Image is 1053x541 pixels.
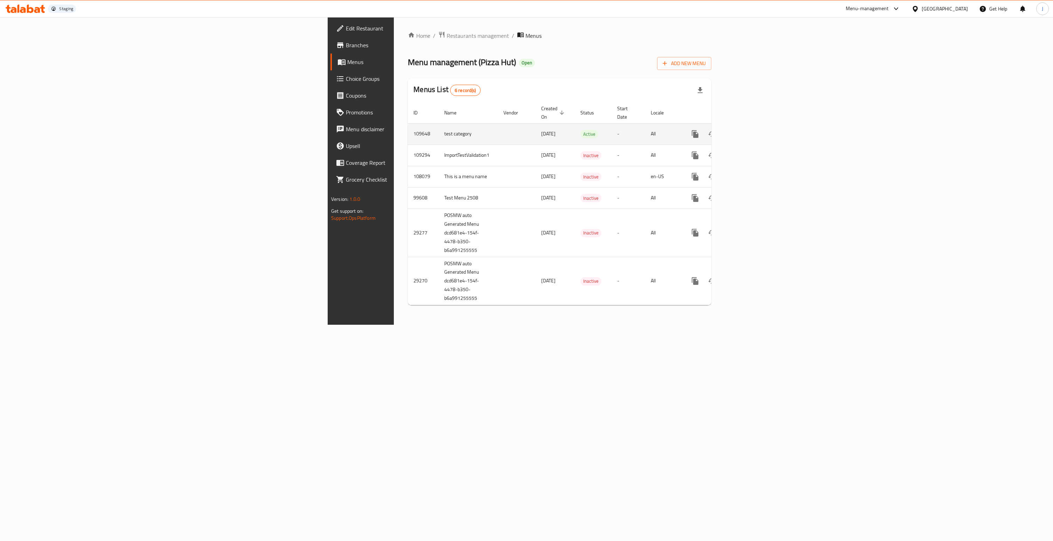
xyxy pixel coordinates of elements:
[330,154,503,171] a: Coverage Report
[331,206,363,216] span: Get support on:
[580,277,601,285] span: Inactive
[346,175,498,184] span: Grocery Checklist
[645,123,681,145] td: All
[687,190,704,206] button: more
[580,152,601,160] span: Inactive
[541,150,556,160] span: [DATE]
[525,31,542,40] span: Menus
[645,187,681,209] td: All
[330,171,503,188] a: Grocery Checklist
[541,276,556,285] span: [DATE]
[612,257,645,305] td: -
[519,60,535,66] span: Open
[541,228,556,237] span: [DATE]
[541,193,556,202] span: [DATE]
[512,31,514,40] li: /
[346,91,498,100] span: Coupons
[541,129,556,138] span: [DATE]
[451,87,480,94] span: 6 record(s)
[580,277,601,286] div: Inactive
[681,102,760,124] th: Actions
[687,273,704,289] button: more
[612,209,645,257] td: -
[692,82,709,99] div: Export file
[346,24,498,33] span: Edit Restaurant
[346,75,498,83] span: Choice Groups
[519,59,535,67] div: Open
[663,59,706,68] span: Add New Menu
[346,159,498,167] span: Coverage Report
[612,123,645,145] td: -
[346,41,498,49] span: Branches
[450,85,481,96] div: Total records count
[612,187,645,209] td: -
[408,102,760,305] table: enhanced table
[413,108,427,117] span: ID
[704,273,720,289] button: Change Status
[687,224,704,241] button: more
[645,145,681,166] td: All
[580,194,601,202] span: Inactive
[408,31,711,40] nav: breadcrumb
[657,57,711,70] button: Add New Menu
[330,138,503,154] a: Upsell
[347,58,498,66] span: Menus
[349,195,360,204] span: 1.0.0
[330,37,503,54] a: Branches
[330,20,503,37] a: Edit Restaurant
[704,147,720,164] button: Change Status
[580,130,598,138] span: Active
[645,209,681,257] td: All
[541,104,566,121] span: Created On
[330,54,503,70] a: Menus
[687,126,704,142] button: more
[413,84,480,96] h2: Menus List
[580,151,601,160] div: Inactive
[617,104,637,121] span: Start Date
[330,104,503,121] a: Promotions
[651,108,673,117] span: Locale
[1042,5,1043,13] span: J
[704,224,720,241] button: Change Status
[346,108,498,117] span: Promotions
[704,190,720,206] button: Change Status
[330,121,503,138] a: Menu disclaimer
[922,5,968,13] div: [GEOGRAPHIC_DATA]
[580,229,601,237] span: Inactive
[645,166,681,187] td: en-US
[580,173,601,181] span: Inactive
[580,108,603,117] span: Status
[704,168,720,185] button: Change Status
[346,125,498,133] span: Menu disclaimer
[687,168,704,185] button: more
[444,108,466,117] span: Name
[612,166,645,187] td: -
[687,147,704,164] button: more
[846,5,889,13] div: Menu-management
[645,257,681,305] td: All
[331,213,376,223] a: Support.OpsPlatform
[331,195,348,204] span: Version:
[346,142,498,150] span: Upsell
[541,172,556,181] span: [DATE]
[612,145,645,166] td: -
[503,108,527,117] span: Vendor
[330,87,503,104] a: Coupons
[59,6,73,12] div: Staging
[330,70,503,87] a: Choice Groups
